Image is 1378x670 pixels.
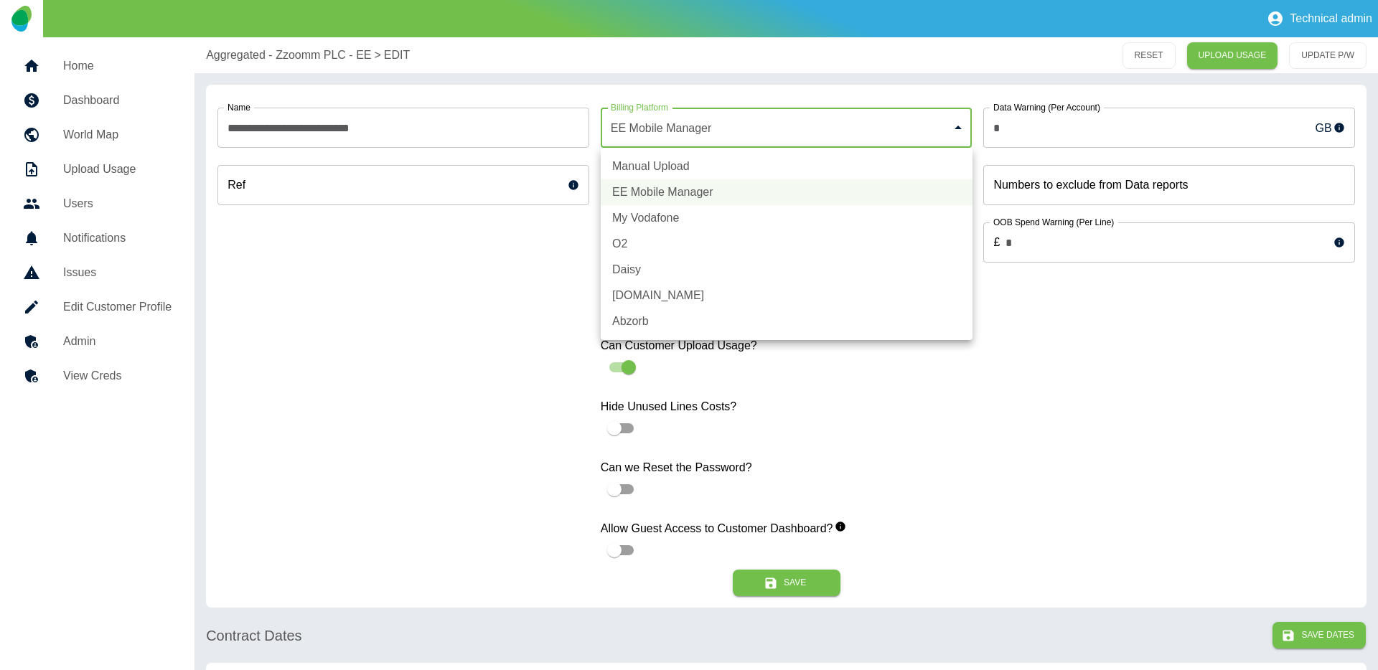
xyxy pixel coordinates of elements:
[601,283,972,308] li: [DOMAIN_NAME]
[601,154,972,179] li: Manual Upload
[601,179,972,205] li: EE Mobile Manager
[601,257,972,283] li: Daisy
[601,205,972,231] li: My Vodafone
[601,308,972,334] li: Abzorb
[601,231,972,257] li: O2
